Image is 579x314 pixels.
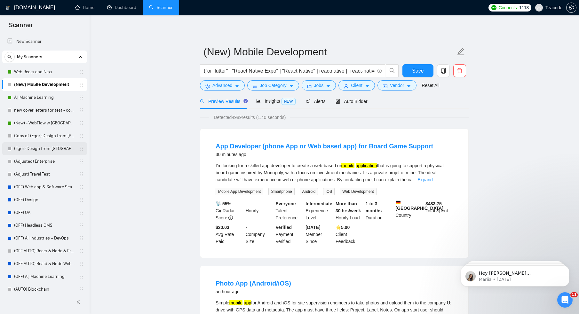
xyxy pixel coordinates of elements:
span: holder [79,172,84,177]
span: Advanced [212,82,232,89]
span: info-circle [377,69,382,73]
button: Save [402,64,433,77]
button: search [4,52,15,62]
span: Android [300,188,318,195]
span: search [386,68,398,74]
span: holder [79,69,84,75]
b: Verified [276,225,292,230]
button: copy [437,64,450,77]
span: NEW [282,98,296,105]
button: setting [566,3,576,13]
a: (OFF) QA [14,206,75,219]
div: I'm looking for a skilled app developer to create a web-based or that is going to support a physi... [216,162,453,183]
span: Jobs [314,82,324,89]
a: Reset All [422,82,439,89]
span: area-chart [256,99,261,103]
span: setting [567,5,576,10]
div: Talent Preference [274,200,305,221]
input: Search Freelance Jobs... [204,67,375,75]
div: Member Since [304,224,334,245]
span: holder [79,159,84,164]
a: New Scanner [7,35,82,48]
a: searchScanner [149,5,173,10]
b: [DATE] [305,225,320,230]
span: holder [79,133,84,138]
span: caret-down [235,84,239,89]
a: setting [566,5,576,10]
span: caret-down [365,84,369,89]
span: notification [306,99,310,104]
span: search [5,55,14,59]
div: GigRadar Score [214,200,244,221]
span: Client [351,82,362,89]
span: holder [79,121,84,126]
a: (Adjusted) Enterprise [14,155,75,168]
div: Tooltip anchor [243,98,249,104]
img: logo [5,3,10,13]
span: holder [79,184,84,190]
span: delete [454,68,466,74]
a: AI, Machine Learning [14,91,75,104]
span: holder [79,82,84,87]
span: bars [253,84,257,89]
a: (OFF AUTO) React & Node Websites and Apps [14,257,75,270]
span: user [344,84,348,89]
span: Job Category [260,82,286,89]
div: an hour ago [216,288,291,295]
li: New Scanner [2,35,87,48]
span: Mobile App Development [216,188,263,195]
b: 1 to 3 months [366,201,382,213]
span: Preview Results [200,99,246,104]
img: upwork-logo.png [491,5,496,10]
a: (OFF) Web app & Software Scanner [14,181,75,193]
span: Save [412,67,424,75]
a: (Egor) Design from [GEOGRAPHIC_DATA] [14,142,75,155]
a: (New) Mobile Development [14,78,75,91]
span: holder [79,223,84,228]
button: search [386,64,399,77]
b: More than 30 hrs/week [336,201,361,213]
span: holder [79,236,84,241]
span: Vendor [390,82,404,89]
a: dashboardDashboard [107,5,136,10]
span: Auto Bidder [336,99,367,104]
b: $20.03 [216,225,229,230]
div: Hourly [244,200,274,221]
span: 11 [570,292,578,297]
a: homeHome [75,5,94,10]
input: Scanner name... [203,44,456,60]
span: copy [437,68,449,74]
button: folderJobscaret-down [302,80,336,90]
mark: application [356,163,377,168]
span: Smartphone [268,188,294,195]
a: App Developer (phone App or Web based app) for Board Game Support [216,143,433,150]
span: Connects: [499,4,518,11]
span: folder [307,84,312,89]
span: caret-down [407,84,411,89]
a: (OFF) Design [14,193,75,206]
iframe: Intercom live chat [557,292,573,308]
div: Hourly Load [334,200,364,221]
mark: mobile [341,163,354,168]
b: 📡 55% [216,201,231,206]
span: setting [205,84,210,89]
span: holder [79,274,84,279]
span: holder [79,95,84,100]
div: Avg Rate Paid [214,224,244,245]
span: holder [79,261,84,266]
span: edit [457,48,465,56]
button: userClientcaret-down [338,80,375,90]
b: $ 483.75 [425,201,442,206]
span: holder [79,146,84,151]
a: (New) - WebFlow w [GEOGRAPHIC_DATA] [14,117,75,130]
span: ... [413,177,416,182]
div: Client Feedback [334,224,364,245]
a: new cover letters for test - could work better [14,104,75,117]
b: Intermediate [305,201,332,206]
span: Web Development [340,188,377,195]
button: delete [453,64,466,77]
